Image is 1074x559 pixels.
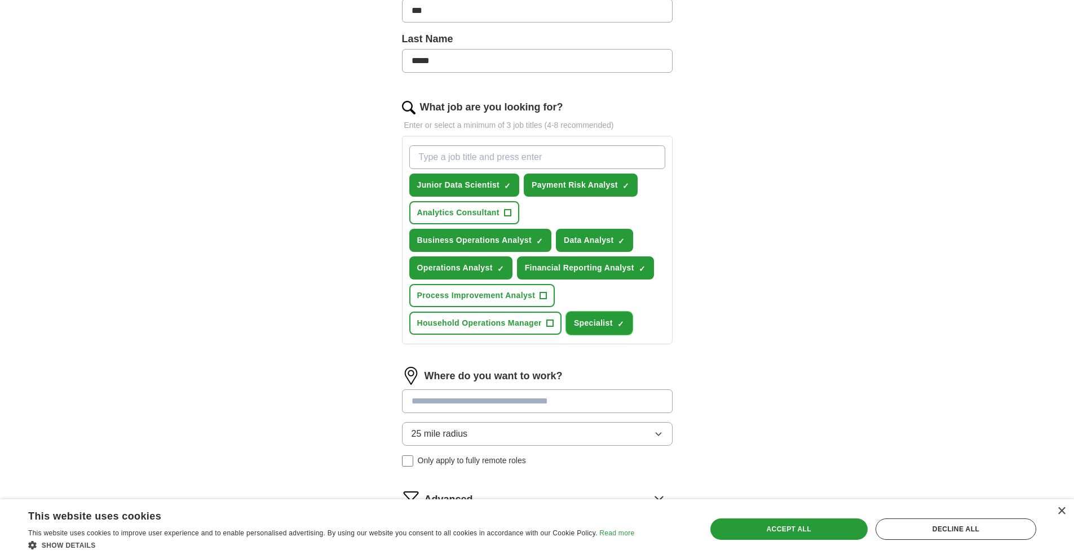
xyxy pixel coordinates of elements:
[425,492,473,507] span: Advanced
[28,529,598,537] span: This website uses cookies to improve user experience and to enable personalised advertising. By u...
[417,317,542,329] span: Household Operations Manager
[417,234,532,246] span: Business Operations Analyst
[618,237,625,246] span: ✓
[876,518,1036,540] div: Decline all
[517,256,654,279] button: Financial Reporting Analyst✓
[622,181,629,190] span: ✓
[556,229,634,252] button: Data Analyst✓
[402,455,413,467] input: Only apply to fully remote roles
[564,234,614,246] span: Data Analyst
[599,529,634,537] a: Read more, opens a new window
[402,422,673,446] button: 25 mile radius
[28,539,634,551] div: Show details
[417,179,500,191] span: Junior Data Scientist
[28,506,606,523] div: This website uses cookies
[409,256,512,279] button: Operations Analyst✓
[412,427,468,441] span: 25 mile radius
[639,264,646,273] span: ✓
[417,290,536,301] span: Process Improvement Analyst
[409,229,551,252] button: Business Operations Analyst✓
[409,284,555,307] button: Process Improvement Analyst
[402,32,673,47] label: Last Name
[504,181,511,190] span: ✓
[402,489,420,507] img: filter
[617,320,624,329] span: ✓
[1057,507,1066,516] div: Close
[420,100,563,115] label: What job are you looking for?
[525,262,634,274] span: Financial Reporting Analyst
[524,174,638,197] button: Payment Risk Analyst✓
[402,119,673,131] p: Enter or select a minimum of 3 job titles (4-8 recommended)
[402,367,420,385] img: location.png
[409,145,665,169] input: Type a job title and press enter
[532,179,618,191] span: Payment Risk Analyst
[42,542,96,549] span: Show details
[425,369,563,384] label: Where do you want to work?
[566,312,633,335] button: Specialist✓
[418,455,526,467] span: Only apply to fully remote roles
[536,237,543,246] span: ✓
[497,264,504,273] span: ✓
[417,207,500,219] span: Analytics Consultant
[402,101,416,114] img: search.png
[417,262,493,274] span: Operations Analyst
[409,174,520,197] button: Junior Data Scientist✓
[574,317,613,329] span: Specialist
[409,312,562,335] button: Household Operations Manager
[409,201,519,224] button: Analytics Consultant
[710,518,868,540] div: Accept all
